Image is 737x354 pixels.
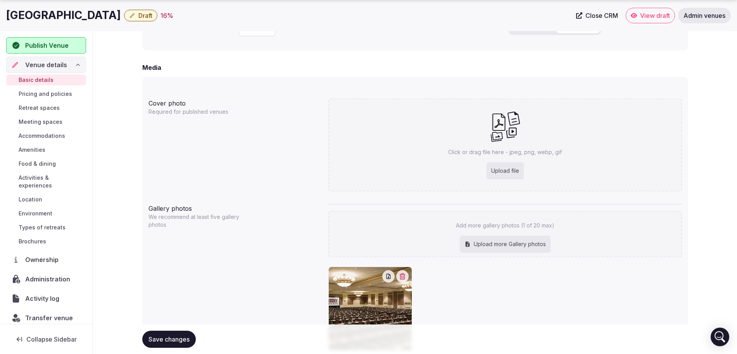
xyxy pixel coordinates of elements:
[25,294,62,303] span: Activity log
[19,104,60,112] span: Retreat spaces
[142,331,196,348] button: Save changes
[19,196,42,203] span: Location
[25,274,73,284] span: Administration
[161,11,173,20] button: 16%
[6,222,86,233] a: Types of retreats
[25,41,69,50] span: Publish Venue
[148,108,248,116] p: Required for published venues
[6,194,86,205] a: Location
[148,201,322,213] div: Gallery photos
[456,222,554,229] p: Add more gallery photos (1 of 20 max)
[19,132,65,140] span: Accommodations
[6,208,86,219] a: Environment
[19,238,46,245] span: Brochures
[6,37,86,54] button: Publish Venue
[138,12,152,19] span: Draft
[19,160,56,168] span: Food & dining
[19,90,72,98] span: Pricing and policies
[6,158,86,169] a: Food & dining
[6,271,86,287] a: Administration
[460,236,551,253] div: Upload more Gallery photos
[19,224,66,231] span: Types of retreats
[142,63,161,72] h2: Media
[6,331,86,348] button: Collapse Sidebar
[6,8,121,23] h1: [GEOGRAPHIC_DATA]
[6,102,86,113] a: Retreat spaces
[25,255,62,264] span: Ownership
[6,88,86,99] a: Pricing and policies
[678,8,731,23] a: Admin venues
[148,213,248,229] p: We recommend at least five gallery photos
[6,116,86,127] a: Meeting spaces
[19,210,52,217] span: Environment
[487,162,524,179] div: Upload file
[25,60,67,69] span: Venue details
[711,328,729,346] div: Open Intercom Messenger
[6,290,86,307] a: Activity log
[26,335,77,343] span: Collapse Sidebar
[25,313,73,323] span: Transfer venue
[585,12,618,19] span: Close CRM
[148,95,322,108] div: Cover photo
[19,174,83,189] span: Activities & experiences
[124,10,157,21] button: Draft
[448,148,562,156] p: Click or drag file here - jpeg, png, webp, gif
[329,267,412,350] img: chocolate-ballroom-co.jpg
[19,146,45,154] span: Amenities
[6,130,86,141] a: Accommodations
[19,76,54,84] span: Basic details
[6,172,86,191] a: Activities & experiences
[6,75,86,85] a: Basic details
[626,8,675,23] a: View draft
[683,12,725,19] span: Admin venues
[19,118,62,126] span: Meeting spaces
[161,11,173,20] div: 16 %
[6,144,86,155] a: Amenities
[148,335,190,343] span: Save changes
[6,310,86,326] button: Transfer venue
[6,236,86,247] a: Brochures
[571,8,623,23] a: Close CRM
[640,12,670,19] span: View draft
[6,252,86,268] a: Ownership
